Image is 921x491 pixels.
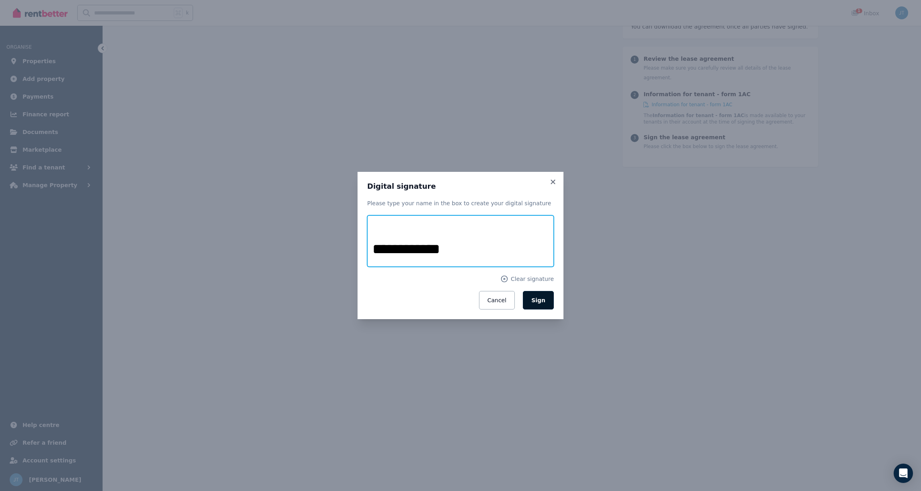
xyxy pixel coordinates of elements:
button: Sign [523,291,554,309]
span: Clear signature [511,275,554,283]
div: Open Intercom Messenger [894,464,913,483]
span: Sign [531,297,545,303]
button: Cancel [479,291,515,309]
p: Please type your name in the box to create your digital signature [367,199,554,207]
h3: Digital signature [367,182,554,191]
